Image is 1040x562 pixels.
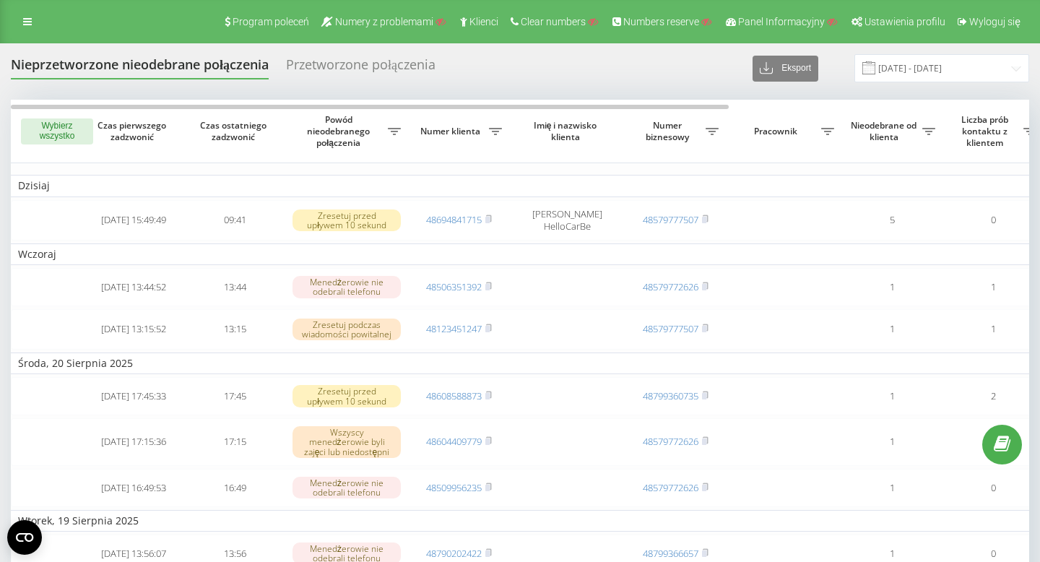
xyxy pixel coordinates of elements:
[184,469,285,507] td: 16:49
[292,276,401,298] div: Menedżerowie nie odebrali telefonu
[643,547,698,560] a: 48799366657
[292,114,388,148] span: Powód nieodebranego połączenia
[469,16,498,27] span: Klienci
[184,309,285,350] td: 13:15
[753,56,818,82] button: Eksport
[426,435,482,448] a: 48604409779
[509,200,625,241] td: [PERSON_NAME] HelloCarBe
[841,418,942,466] td: 1
[184,418,285,466] td: 17:15
[83,309,184,350] td: [DATE] 13:15:52
[841,200,942,241] td: 5
[841,377,942,415] td: 1
[643,389,698,402] a: 48799360735
[864,16,945,27] span: Ustawienia profilu
[335,16,433,27] span: Numery z problemami
[426,213,482,226] a: 48694841715
[233,16,309,27] span: Program poleceń
[521,120,612,142] span: Imię i nazwisko klienta
[83,200,184,241] td: [DATE] 15:49:49
[969,16,1020,27] span: Wyloguj się
[643,280,698,293] a: 48579772626
[83,469,184,507] td: [DATE] 16:49:53
[196,120,274,142] span: Czas ostatniego zadzwonić
[83,418,184,466] td: [DATE] 17:15:36
[841,469,942,507] td: 1
[83,268,184,306] td: [DATE] 13:44:52
[849,120,922,142] span: Nieodebrane od klienta
[95,120,173,142] span: Czas pierwszego zadzwonić
[426,280,482,293] a: 48506351392
[426,547,482,560] a: 48790202422
[841,309,942,350] td: 1
[643,213,698,226] a: 48579777507
[643,481,698,494] a: 48579772626
[292,477,401,498] div: Menedżerowie nie odebrali telefonu
[426,389,482,402] a: 48608588873
[632,120,706,142] span: Numer biznesowy
[184,268,285,306] td: 13:44
[184,377,285,415] td: 17:45
[292,385,401,407] div: Zresetuj przed upływem 10 sekund
[292,319,401,340] div: Zresetuj podczas wiadomości powitalnej
[521,16,586,27] span: Clear numbers
[643,435,698,448] a: 48579772626
[623,16,699,27] span: Numbers reserve
[426,481,482,494] a: 48509956235
[83,377,184,415] td: [DATE] 17:45:33
[733,126,821,137] span: Pracownik
[11,57,269,79] div: Nieprzetworzone nieodebrane połączenia
[841,268,942,306] td: 1
[286,57,435,79] div: Przetworzone połączenia
[292,426,401,458] div: Wszyscy menedżerowie byli zajęci lub niedostępni
[426,322,482,335] a: 48123451247
[7,520,42,555] button: Open CMP widget
[21,118,93,144] button: Wybierz wszystko
[292,209,401,231] div: Zresetuj przed upływem 10 sekund
[950,114,1023,148] span: Liczba prób kontaktu z klientem
[184,200,285,241] td: 09:41
[643,322,698,335] a: 48579777507
[738,16,825,27] span: Panel Informacyjny
[415,126,489,137] span: Numer klienta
